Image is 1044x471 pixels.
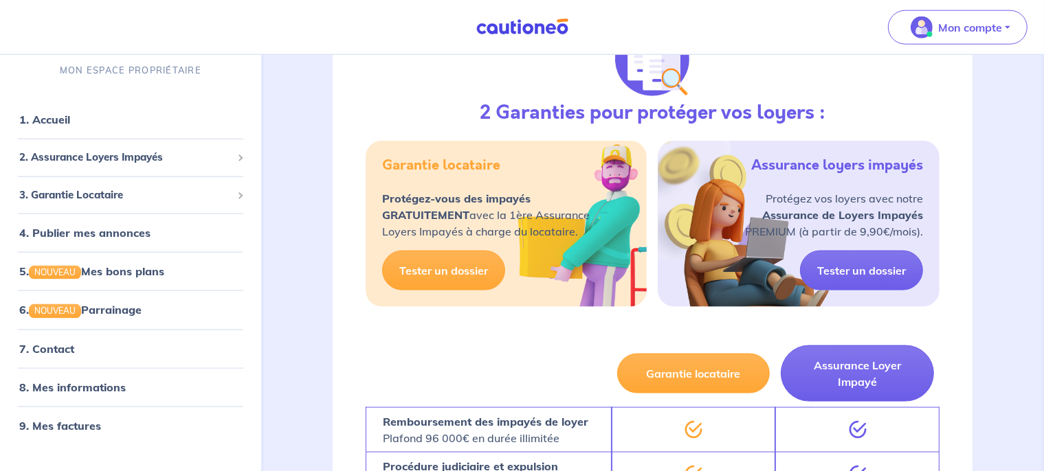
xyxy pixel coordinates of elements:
p: MON ESPACE PROPRIÉTAIRE [60,64,201,77]
span: 3. Garantie Locataire [19,187,232,203]
div: 7. Contact [5,334,256,362]
p: Protégez vos loyers avec notre PREMIUM (à partir de 9,90€/mois). [745,190,923,240]
button: Garantie locataire [617,354,770,393]
a: 6.NOUVEAUParrainage [19,303,142,317]
strong: Remboursement des impayés de loyer [383,415,588,428]
img: justif-loupe [615,22,689,96]
div: 5.NOUVEAUMes bons plans [5,257,256,285]
a: Tester un dossier [382,251,505,290]
a: 5.NOUVEAUMes bons plans [19,264,164,278]
p: avec la 1ère Assurance Loyers Impayés à charge du locataire. [382,190,590,240]
a: 1. Accueil [19,113,70,126]
a: 7. Contact [19,341,74,355]
a: 4. Publier mes annonces [19,226,151,240]
a: 9. Mes factures [19,418,101,432]
div: 3. Garantie Locataire [5,181,256,208]
a: Tester un dossier [800,251,923,290]
div: 1. Accueil [5,106,256,133]
a: 8. Mes informations [19,380,126,393]
strong: Protégez-vous des impayés GRATUITEMENT [382,192,531,222]
div: 4. Publier mes annonces [5,219,256,246]
span: 2. Assurance Loyers Impayés [19,150,232,165]
div: 9. Mes factures [5,411,256,439]
p: Mon compte [938,19,1002,36]
h3: 2 Garanties pour protéger vos loyers : [480,102,825,125]
button: Assurance Loyer Impayé [781,345,934,402]
div: 8. Mes informations [5,373,256,400]
div: 6.NOUVEAUParrainage [5,296,256,323]
h5: Assurance loyers impayés [751,157,923,174]
h5: Garantie locataire [382,157,500,174]
img: Cautioneo [471,19,574,36]
div: 2. Assurance Loyers Impayés [5,144,256,171]
img: illu_account_valid_menu.svg [911,16,933,38]
button: illu_account_valid_menu.svgMon compte [888,10,1028,45]
strong: Assurance de Loyers Impayés [762,208,923,222]
p: Plafond 96 000€ en durée illimitée [383,413,588,446]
